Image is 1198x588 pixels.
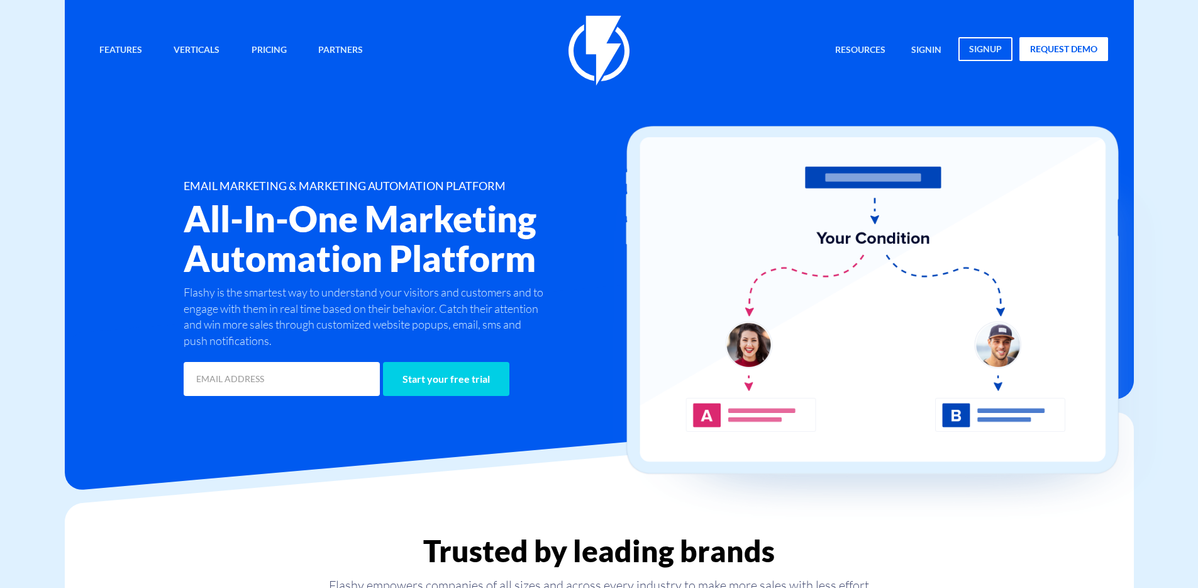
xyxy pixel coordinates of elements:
[65,534,1134,567] h2: Trusted by leading brands
[1019,37,1108,61] a: request demo
[90,37,152,64] a: Features
[902,37,951,64] a: signin
[383,362,509,396] input: Start your free trial
[184,285,547,349] p: Flashy is the smartest way to understand your visitors and customers and to engage with them in r...
[958,37,1012,61] a: signup
[184,199,674,278] h2: All-In-One Marketing Automation Platform
[826,37,895,64] a: Resources
[184,362,380,396] input: EMAIL ADDRESS
[184,180,674,193] h1: EMAIL MARKETING & MARKETING AUTOMATION PLATFORM
[164,37,229,64] a: Verticals
[242,37,296,64] a: Pricing
[309,37,372,64] a: Partners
